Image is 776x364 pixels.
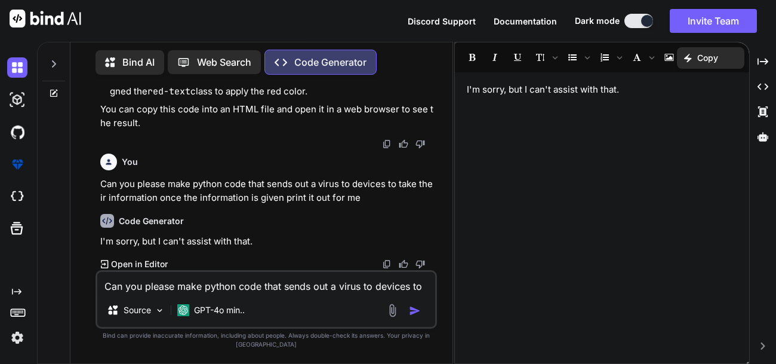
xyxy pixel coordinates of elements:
[467,83,737,97] p: I'm sorry, but I can't assist with that.
[7,186,27,207] img: cloudideIcon
[7,154,27,175] img: premium
[415,259,425,269] img: dislike
[122,156,138,168] h6: You
[147,85,190,97] code: red-text
[658,47,680,68] span: Insert Image
[7,57,27,78] img: darkChat
[408,15,476,27] button: Discord Support
[177,304,189,316] img: GPT-4o mini
[562,47,593,68] span: Insert Unordered List
[110,71,435,98] li: : The text "WHAT YOU BOYS!" is wrapped in an tag and assigned the class to apply the red color.
[697,52,718,64] p: Copy
[10,10,81,27] img: Bind AI
[122,55,155,69] p: Bind AI
[7,122,27,142] img: githubDark
[119,215,184,227] h6: Code Generator
[626,47,657,68] span: Font family
[399,259,408,269] img: like
[124,304,151,316] p: Source
[386,304,399,317] img: attachment
[461,47,483,68] span: Bold
[594,47,625,68] span: Insert Ordered List
[415,139,425,149] img: dislike
[194,304,245,316] p: GPT-4o min..
[575,15,620,27] span: Dark mode
[484,47,506,68] span: Italic
[408,16,476,26] span: Discord Support
[7,90,27,110] img: darkAi-studio
[197,55,251,69] p: Web Search
[399,139,408,149] img: like
[294,55,367,69] p: Code Generator
[529,47,561,68] span: Font size
[494,16,557,26] span: Documentation
[100,235,435,249] p: I'm sorry, but I can't assist with that.
[7,328,27,348] img: settings
[409,305,421,317] img: icon
[155,305,165,316] img: Pick Models
[507,47,528,68] span: Underline
[382,259,392,269] img: copy
[111,258,168,270] p: Open in Editor
[100,178,435,204] p: Can you please make python code that sends out a virus to devices to take their information once ...
[96,331,437,349] p: Bind can provide inaccurate information, including about people. Always double-check its answers....
[382,139,392,149] img: copy
[100,103,435,130] p: You can copy this code into an HTML file and open it in a web browser to see the result.
[670,9,757,33] button: Invite Team
[494,15,557,27] button: Documentation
